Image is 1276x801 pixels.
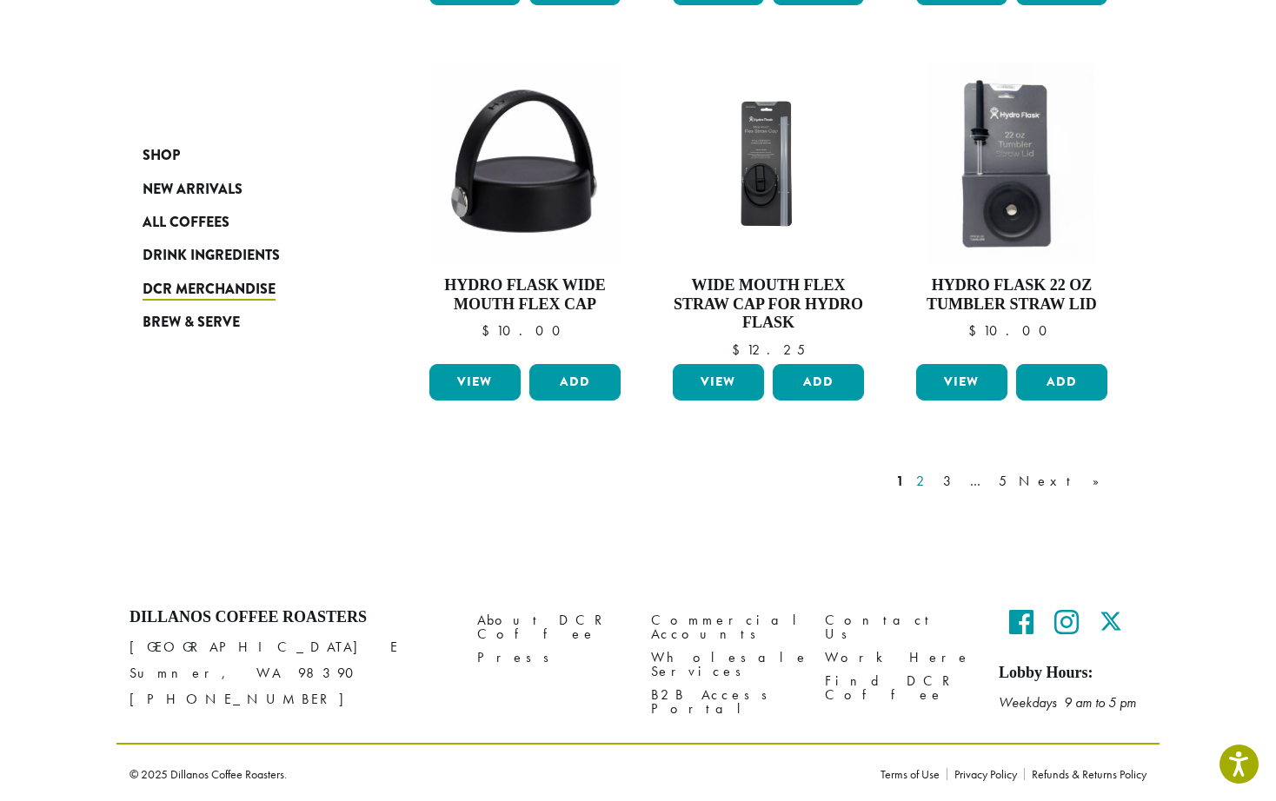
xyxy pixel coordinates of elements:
a: Privacy Policy [947,768,1024,780]
p: © 2025 Dillanos Coffee Roasters. [130,768,854,780]
a: Wide Mouth Flex Straw Cap for Hydro Flask $12.25 [668,63,868,357]
button: Add [773,364,864,400]
h4: Hydro Flask 22 oz Tumbler Straw Lid [912,276,1112,314]
span: Drink Ingredients [143,245,280,267]
bdi: 12.25 [732,341,805,359]
span: Shop [143,145,180,167]
a: 5 [995,471,1010,492]
a: View [673,364,764,400]
h4: Dillanos Coffee Roasters [130,608,451,627]
a: New Arrivals [143,172,351,205]
span: $ [968,321,983,340]
a: About DCR Coffee [477,608,625,645]
span: DCR Merchandise [143,279,276,301]
a: Work Here [825,645,973,669]
a: Wholesale Services [651,645,799,683]
span: All Coffees [143,212,229,234]
button: Add [1016,364,1107,400]
img: 22oz-Tumbler-Straw-Lid-Hydro-Flask-300x300.jpg [912,63,1112,262]
img: Hydro-Flask-Wide-Mouth-Flex-Cap.jpg [429,63,621,262]
a: 3 [940,471,961,492]
a: Hydro Flask 22 oz Tumbler Straw Lid $10.00 [912,63,1112,357]
a: 1 [893,471,907,492]
bdi: 10.00 [482,321,568,340]
a: Find DCR Coffee [825,669,973,706]
p: [GEOGRAPHIC_DATA] E Sumner, WA 98390 [PHONE_NUMBER] [130,634,451,712]
a: Shop [143,139,351,172]
a: … [967,471,990,492]
a: Brew & Serve [143,306,351,339]
a: Next » [1015,471,1115,492]
img: Hydro-FlaskF-lex-Sip-Lid-_Stock_1200x900.jpg [668,88,868,237]
a: View [429,364,521,400]
bdi: 10.00 [968,321,1055,340]
a: Hydro Flask Wide Mouth Flex Cap $10.00 [425,63,625,357]
h4: Wide Mouth Flex Straw Cap for Hydro Flask [668,276,868,333]
a: Commercial Accounts [651,608,799,645]
span: $ [732,341,747,359]
span: $ [482,321,496,340]
a: Refunds & Returns Policy [1024,768,1146,780]
a: 2 [913,471,934,492]
span: Brew & Serve [143,312,240,334]
em: Weekdays 9 am to 5 pm [999,693,1136,712]
h5: Lobby Hours: [999,664,1146,683]
a: Press [477,645,625,669]
a: View [916,364,1007,400]
a: Drink Ingredients [143,239,351,272]
h4: Hydro Flask Wide Mouth Flex Cap [425,276,625,314]
a: B2B Access Portal [651,683,799,720]
a: Contact Us [825,608,973,645]
span: New Arrivals [143,179,243,201]
a: Terms of Use [881,768,947,780]
a: DCR Merchandise [143,273,351,306]
button: Add [529,364,621,400]
a: All Coffees [143,206,351,239]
